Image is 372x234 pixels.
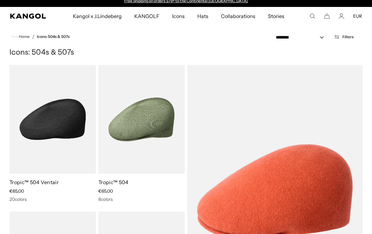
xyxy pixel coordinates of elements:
span: Filters [342,35,354,39]
h1: Icons: 504s & 507s [9,48,363,57]
a: KANGOLF [128,7,166,25]
a: Kangol [10,14,48,19]
select: Sort by: Featured [273,34,330,41]
button: EUR [353,13,362,19]
div: 8 colors [98,196,185,202]
span: Stories [268,7,284,25]
li: / [30,33,34,40]
div: 20 colors [9,196,96,202]
img: Tropic™ 504 [98,65,185,174]
a: Collaborations [215,7,262,25]
img: Tropic™ 504 Ventair [9,65,96,174]
span: Hats [197,7,208,25]
span: Collaborations [221,7,255,25]
a: Kangol x J.Lindeberg [67,7,128,25]
button: Cart [324,13,330,19]
a: Tropic™ 504 Ventair [9,179,59,185]
span: Kangol x J.Lindeberg [73,7,122,25]
span: €65,00 [98,188,113,194]
span: Icons [172,7,185,25]
span: KANGOLF [134,7,159,25]
a: Icons [166,7,191,25]
summary: Search here [310,13,315,19]
button: Open filters [330,34,357,40]
a: Account [339,13,344,19]
a: Home [12,34,30,39]
span: Home [18,34,30,39]
a: Icons: 504s & 507s [37,34,70,39]
span: €65,00 [9,188,24,194]
a: Stories [262,7,291,25]
a: Hats [191,7,215,25]
a: Tropic™ 504 [98,179,129,185]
